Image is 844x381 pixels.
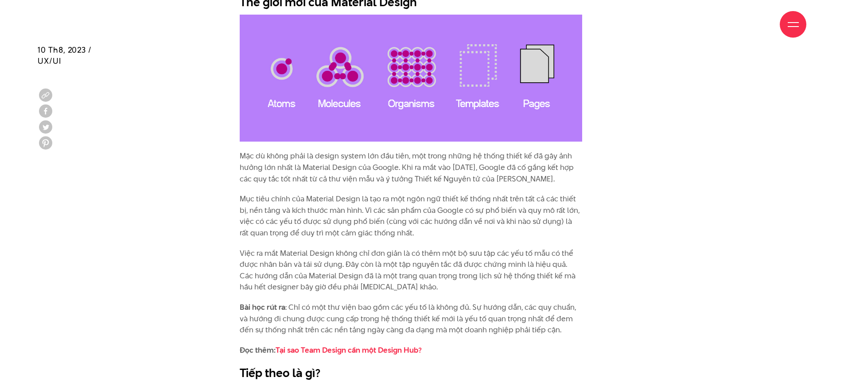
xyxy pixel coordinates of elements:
p: : Chỉ có một thư viện bao gồm các yếu tố là không đủ. Sự hướng dẫn, các quy chuẩn, và hướng đi ch... [240,302,582,336]
p: Mặc dù không phải là design system lớn đầu tiên, một trong những hệ thống thiết kế đã gây ảnh hưở... [240,150,582,185]
img: Thế giới mới của Material Design [240,15,582,142]
p: Việc ra mắt Material Design không chỉ đơn giản là có thêm một bộ sưu tập các yếu tố mẫu có thể đư... [240,248,582,293]
strong: Bài học rút ra [240,302,285,312]
strong: Đọc thêm: [240,345,422,355]
span: 10 Th8, 2023 / UX/UI [38,44,92,66]
p: Mục tiêu chính của Material Design là tạo ra một ngôn ngữ thiết kế thống nhất trên tất cả các thi... [240,193,582,239]
a: Tại sao Team Design cần một Design Hub? [276,345,422,355]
